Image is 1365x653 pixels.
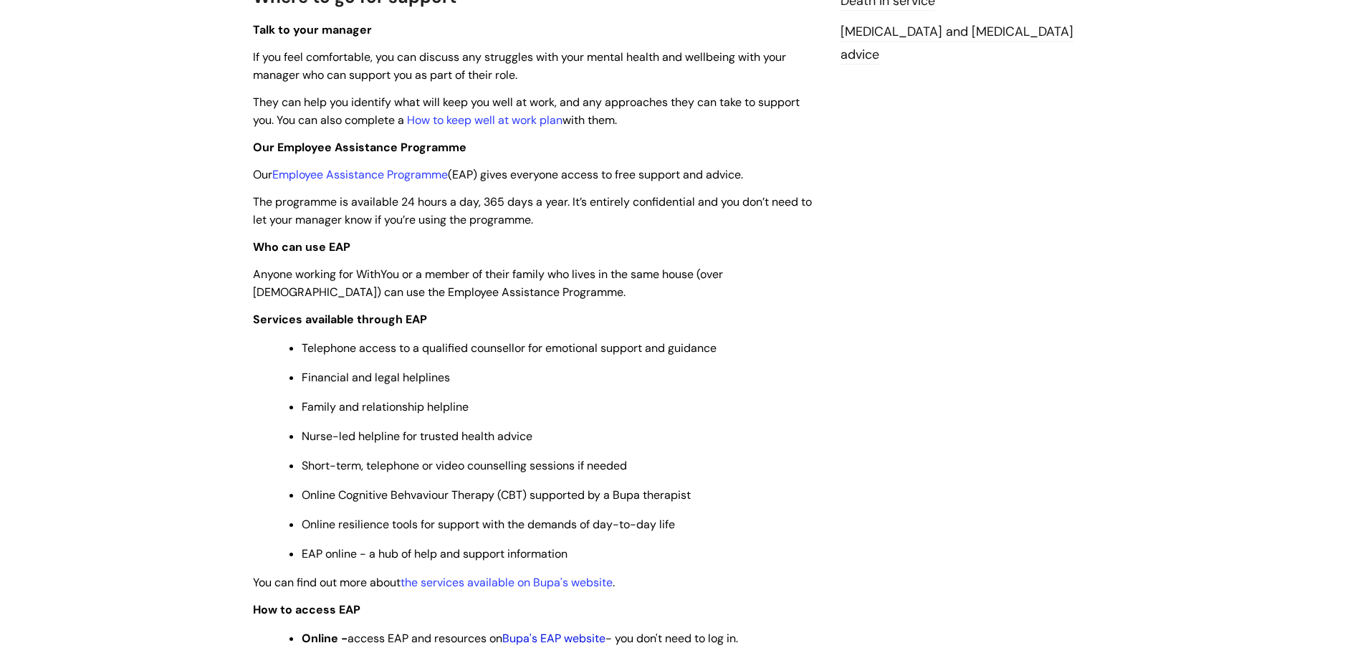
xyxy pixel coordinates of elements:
[302,487,691,502] span: Online Cognitive Behvaviour Therapy (CBT) supported by a Bupa therapist
[302,458,627,473] span: Short-term, telephone or video counselling sessions if needed
[302,429,532,444] span: Nurse-led helpline for trusted health advice
[302,517,675,532] span: Online resilience tools for support with the demands of day-to-day life
[302,546,567,561] span: EAP online - a hub of help and support information
[407,113,562,128] a: How to keep well at work plan
[253,49,786,82] span: If you feel comfortable, you can discuss any struggles with your mental health and wellbeing with...
[253,239,350,254] strong: Who can use EAP
[272,167,448,182] a: Employee Assistance Programme
[302,399,469,414] span: Family and relationship helpline
[253,167,743,182] span: Our (EAP) gives everyone access to free support and advice.
[253,95,800,128] span: They can help you identify what will keep you well at work, and any approaches they can take to s...
[302,340,717,356] span: Telephone access to a qualified counsellor for emotional support and guidance
[253,22,372,37] span: Talk to your manager
[253,140,466,155] span: Our Employee Assistance Programme
[253,267,723,300] span: Anyone working for WithYou or a member of their family who lives in the same house (over [DEMOGRA...
[562,113,617,128] span: with them.
[302,370,450,385] span: Financial and legal helplines
[401,575,613,590] a: the services available on Bupa's website
[502,631,605,646] a: Bupa's EAP website
[253,602,360,617] strong: How to access EAP
[840,23,1073,65] a: [MEDICAL_DATA] and [MEDICAL_DATA] advice
[253,312,427,327] strong: Services available through EAP
[302,631,738,646] span: access EAP and resources on - you don't need to log in.
[253,575,615,590] span: You can find out more about .
[302,631,348,646] strong: Online -
[253,194,812,227] span: The programme is available 24 hours a day, 365 days a year. It’s entirely confidential and you do...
